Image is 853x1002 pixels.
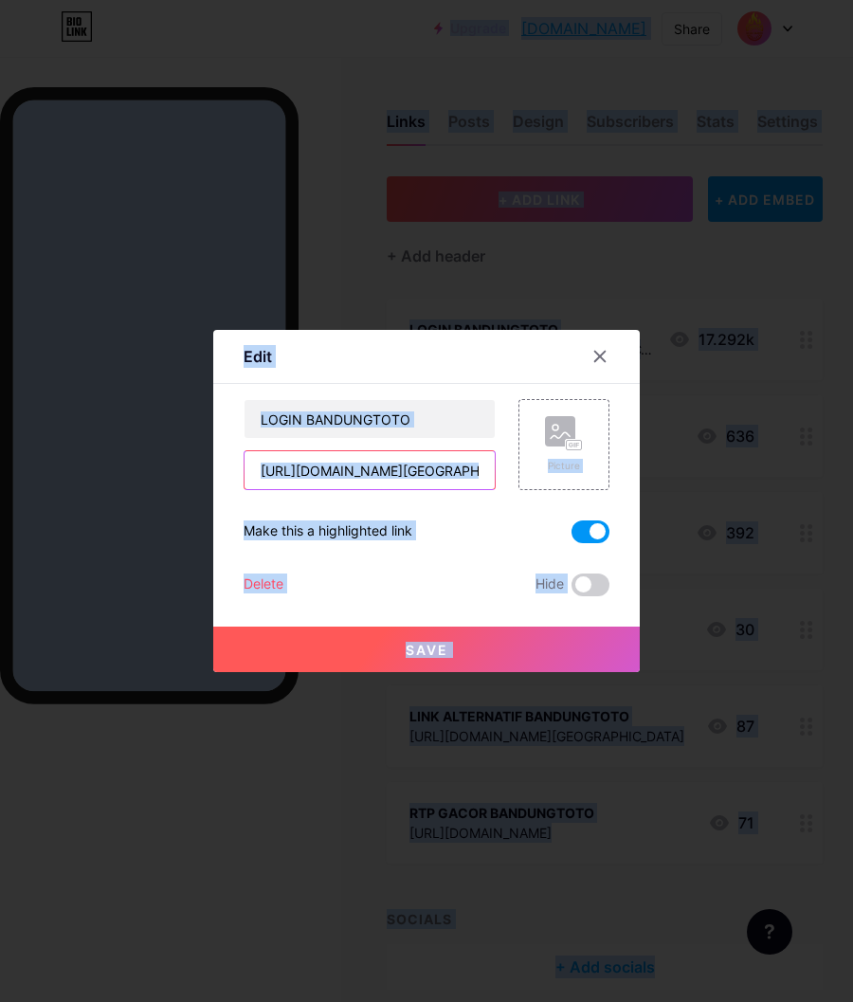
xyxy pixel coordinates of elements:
[245,400,495,438] input: Title
[545,459,583,473] div: Picture
[535,574,564,596] span: Hide
[213,627,640,672] button: Save
[244,574,283,596] div: Delete
[245,451,495,489] input: URL
[244,520,412,543] div: Make this a highlighted link
[406,642,448,658] span: Save
[244,345,272,368] div: Edit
